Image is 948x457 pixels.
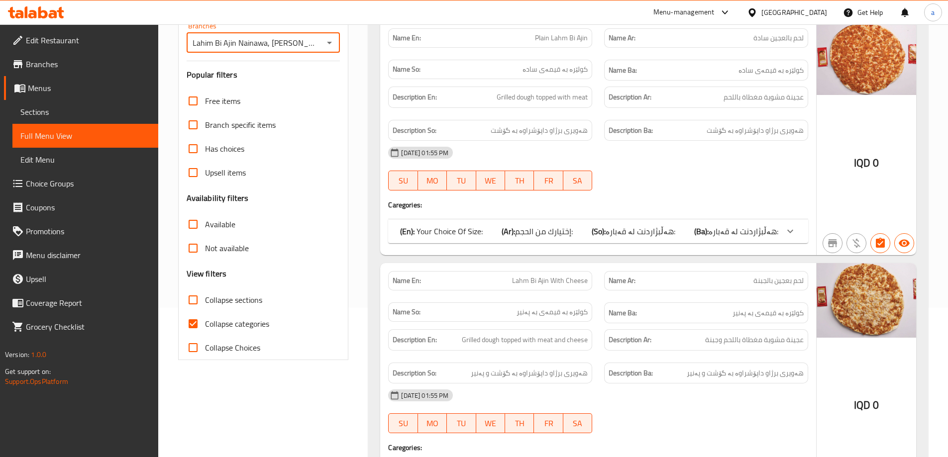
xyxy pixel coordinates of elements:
[26,201,150,213] span: Coupons
[517,307,588,317] span: کولێرە بە قیمەی بە پەنیر
[26,225,150,237] span: Promotions
[873,395,879,415] span: 0
[393,64,421,75] strong: Name So:
[400,224,415,239] b: (En):
[205,95,240,107] span: Free items
[205,143,244,155] span: Has choices
[505,413,534,433] button: TH
[388,171,418,190] button: SU
[480,174,501,188] span: WE
[5,348,29,361] span: Version:
[451,416,472,431] span: TU
[26,249,150,261] span: Menu disclaimer
[447,413,476,433] button: TU
[12,148,158,172] a: Edit Menu
[761,7,827,18] div: [GEOGRAPHIC_DATA]
[567,416,588,431] span: SA
[205,318,269,330] span: Collapse categories
[422,174,443,188] span: MO
[205,119,276,131] span: Branch specific items
[753,275,804,286] span: لحم بعجين بالجبنة
[567,174,588,188] span: SA
[592,224,606,239] b: (So):
[20,106,150,118] span: Sections
[817,263,916,338] img: Lahm_Bi_Ajin_With_Cheese_638356468960560123.jpg
[451,174,472,188] span: TU
[4,195,158,219] a: Coupons
[476,413,505,433] button: WE
[480,416,501,431] span: WE
[26,321,150,333] span: Grocery Checklist
[609,91,651,103] strong: Description Ar:
[447,171,476,190] button: TU
[687,367,804,379] span: هەویری برژاو داپۆشراوە بە گۆشت و پەنیر
[393,91,437,103] strong: Description En:
[4,267,158,291] a: Upsell
[609,275,635,286] strong: Name Ar:
[393,124,436,137] strong: Description So:
[205,218,235,230] span: Available
[653,6,715,18] div: Menu-management
[846,233,866,253] button: Purchased item
[606,224,675,239] span: هەڵبژاردنت لە قەبارە:
[509,174,530,188] span: TH
[393,307,421,317] strong: Name So:
[823,233,843,253] button: Not branch specific item
[393,416,414,431] span: SU
[400,225,483,237] p: Your Choice Of Size:
[534,413,563,433] button: FR
[26,178,150,189] span: Choice Groups
[502,224,515,239] b: (Ar):
[894,233,914,253] button: Available
[4,243,158,267] a: Menu disclaimer
[205,294,262,306] span: Collapse sections
[187,268,227,279] h3: View filters
[205,167,246,179] span: Upsell items
[609,334,651,346] strong: Description Ar:
[733,307,804,319] span: کولێرە بە قیمەی بە پەنیر
[4,219,158,243] a: Promotions
[462,334,588,346] span: Grilled dough topped with meat and cheese
[931,7,935,18] span: a
[609,124,653,137] strong: Description Ba:
[694,224,709,239] b: (Ba):
[538,416,559,431] span: FR
[738,64,804,77] span: کولێرە بە قیمەی سادە
[505,171,534,190] button: TH
[707,124,804,137] span: هەویری برژاو داپۆشراوە بە گۆشت
[476,171,505,190] button: WE
[187,192,249,204] h3: Availability filters
[26,58,150,70] span: Branches
[753,33,804,43] span: لحم بالعجين سادة
[709,224,778,239] span: هەڵبژاردنت لە قەبارە:
[512,275,588,286] span: Lahm Bi Ajin With Cheese
[12,124,158,148] a: Full Menu View
[4,172,158,195] a: Choice Groups
[418,171,447,190] button: MO
[609,33,635,43] strong: Name Ar:
[491,124,588,137] span: هەویری برژاو داپۆشراوە بە گۆشت
[393,174,414,188] span: SU
[563,171,592,190] button: SA
[388,219,808,243] div: (En): Your Choice Of Size:(Ar):إختيارك من الحجم:(So):هەڵبژاردنت لە قەبارە:(Ba):هەڵبژاردنت لە قەبارە:
[393,367,436,379] strong: Description So:
[187,69,340,81] h3: Popular filters
[388,200,808,210] h4: Caregories:
[515,224,573,239] span: إختيارك من الحجم:
[5,365,51,378] span: Get support on:
[31,348,46,361] span: 1.0.0
[609,367,653,379] strong: Description Ba:
[393,275,421,286] strong: Name En:
[20,154,150,166] span: Edit Menu
[4,52,158,76] a: Branches
[26,34,150,46] span: Edit Restaurant
[12,100,158,124] a: Sections
[724,91,804,103] span: عجينة مشوية مغطاة باللحم
[534,171,563,190] button: FR
[205,342,260,354] span: Collapse Choices
[538,174,559,188] span: FR
[205,242,249,254] span: Not available
[397,391,452,400] span: [DATE] 01:55 PM
[388,443,808,453] h4: Caregories:
[509,416,530,431] span: TH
